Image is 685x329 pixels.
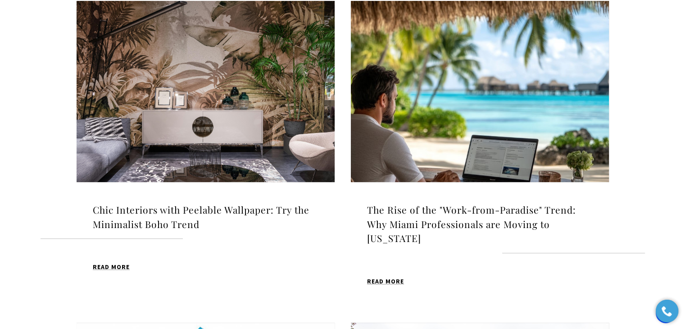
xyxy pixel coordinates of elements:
img: Chic Interiors with Peelable Wallpaper: Try the Minimalist Boho Trend [77,1,335,182]
span: Read MORE [93,264,130,270]
span: Read MORE [367,278,404,284]
h4: Chic Interiors with Peelable Wallpaper: Try the Minimalist Boho Trend [93,203,318,231]
img: The Rise of the "Work-from-Paradise" Trend: Why Miami Professionals are Moving to Puerto Rico [351,1,609,182]
a: Chic Interiors with Peelable Wallpaper: Try the Minimalist Boho Trend Chic Interiors with Peelabl... [77,1,335,307]
a: The Rise of the "Work-from-Paradise" Trend: Why Miami Professionals are Moving to Puerto Rico The... [351,1,609,307]
h4: The Rise of the "Work-from-Paradise" Trend: Why Miami Professionals are Moving to [US_STATE] [367,203,593,246]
